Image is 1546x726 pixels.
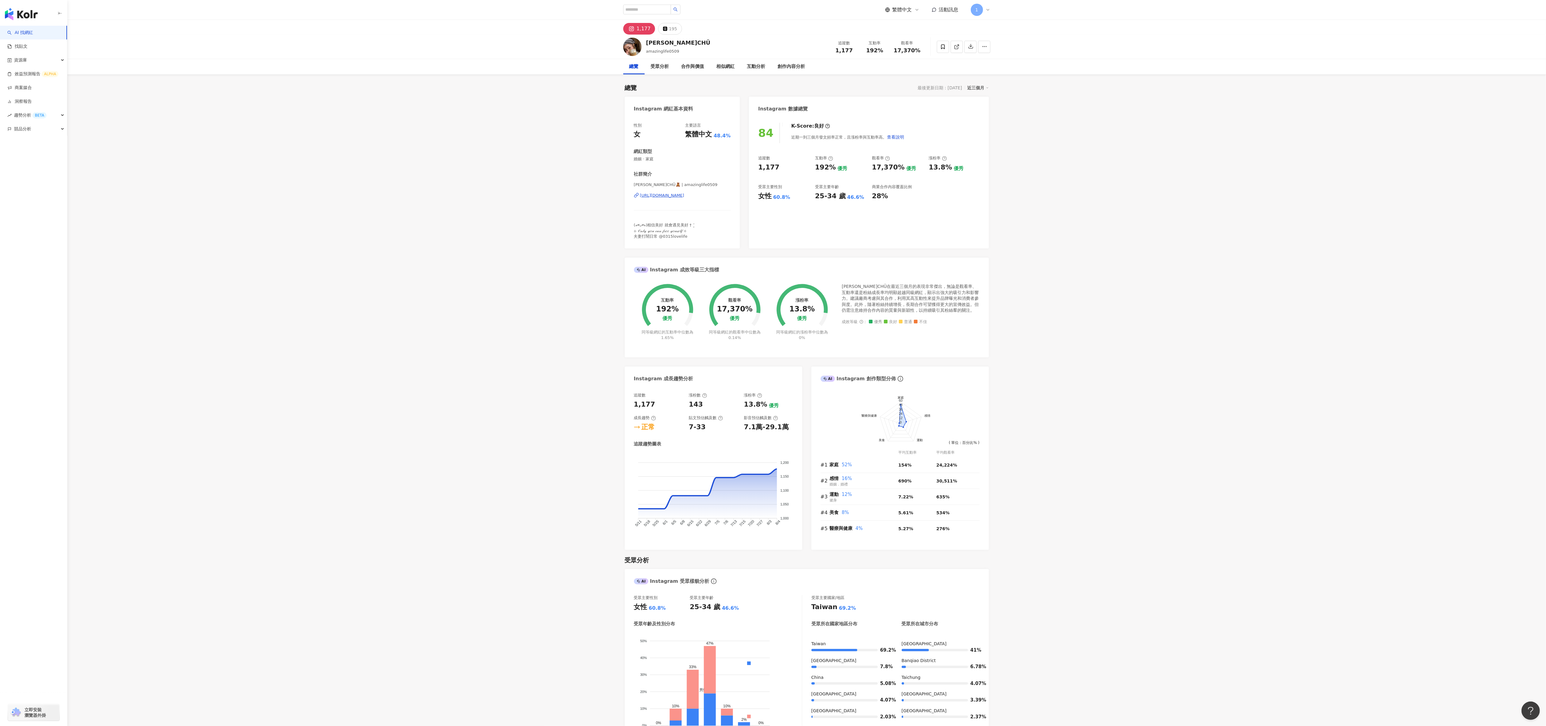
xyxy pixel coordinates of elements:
span: 12% [842,492,852,497]
div: 成效等級 ： [842,320,980,324]
div: 繁體中文 [685,130,712,139]
div: 平均互動率 [898,450,936,456]
div: 女 [634,130,641,139]
span: 活動訊息 [939,7,959,13]
div: 近期一到三個月發文頻率正常，且漲粉率與互動率高。 [791,131,904,143]
div: 追蹤數 [833,40,856,46]
div: 最後更新日期：[DATE] [918,85,962,90]
div: 相似網紅 [717,63,735,70]
tspan: 5/18 [643,519,651,527]
span: 競品分析 [14,122,31,136]
div: [PERSON_NAME]CHÜ [646,39,710,47]
div: [PERSON_NAME]CHÜ在最近三個月的表現非常傑出，無論是觀看率、互動率還是粉絲成長率均明顯超越同級網紅，顯示出強大的吸引力和影響力。建議廠商考慮與其合作，利用其高互動性來提升品牌曝光和... [842,284,980,314]
span: 資源庫 [14,53,27,67]
div: 25-34 歲 [690,602,721,612]
div: [URL][DOMAIN_NAME] [640,193,684,198]
tspan: 7/13 [730,519,738,527]
div: [GEOGRAPHIC_DATA] [902,691,980,697]
div: 46.6% [722,605,739,612]
div: Instagram 創作類型分佈 [821,375,896,382]
div: 195 [669,24,677,33]
tspan: 7/15 [738,519,747,527]
div: 1,177 [634,400,655,409]
a: 效益預測報告ALPHA [7,71,58,77]
div: Banqiao District [902,658,980,664]
span: 16% [842,476,852,481]
div: 7-33 [689,423,706,432]
span: search [673,7,678,12]
tspan: 20% [640,690,647,694]
div: 網紅類型 [634,148,652,155]
div: 46.6% [847,194,864,201]
text: 醫療與健康 [862,414,877,418]
span: [PERSON_NAME]CHÜ🧸 | amazinglife0509 [634,182,731,188]
span: 154% [898,463,911,467]
div: 28% [872,192,888,201]
span: 2.03% [880,715,889,719]
div: 17,370% [872,163,905,172]
div: Taiwan [811,641,889,647]
div: AI [821,376,835,382]
span: 24,224% [937,463,957,467]
div: 同等級網紅的漲粉率中位數為 [775,329,829,341]
div: 創作內容分析 [778,63,805,70]
span: 感情 [830,476,839,481]
span: 30,511% [937,478,957,483]
div: 優秀 [906,165,916,172]
div: 60.8% [773,194,790,201]
div: 總覽 [629,63,639,70]
span: 男性 [695,688,707,692]
tspan: 7/6 [722,519,729,526]
div: #2 [821,477,830,485]
div: 追蹤數 [634,393,646,398]
div: AI [634,267,649,273]
div: 追蹤趨勢圖表 [634,441,661,447]
div: #4 [821,509,830,516]
span: 41% [970,648,980,653]
tspan: 6/8 [679,519,686,526]
text: 24 [899,412,902,415]
span: 5.27% [898,526,913,531]
div: 平均觀看率 [937,450,980,456]
span: 1 [975,6,978,13]
tspan: 6/5 [670,519,677,526]
div: K-Score : [791,123,830,129]
div: #3 [821,493,830,501]
a: 找貼文 [7,43,28,50]
span: 婚姻 · 家庭 [634,156,731,162]
tspan: 7/27 [756,519,764,527]
div: 受眾主要性別 [758,184,782,190]
span: 立即安裝 瀏覽器外掛 [24,707,46,718]
div: Instagram 網紅基本資料 [634,106,693,112]
text: 36 [899,408,902,411]
div: 13.8% [744,400,767,409]
div: 漲粉率 [795,298,808,303]
div: 25-34 歲 [815,192,846,201]
tspan: 5/25 [652,519,660,527]
span: 婚姻．婚禮 [830,482,848,486]
span: 7.22% [898,494,913,499]
span: amazinglife0509 [646,49,679,54]
div: 優秀 [663,316,672,322]
tspan: 7/20 [747,519,755,527]
span: 優秀 [869,320,882,324]
div: 同等級網紅的觀看率中位數為 [708,329,762,341]
tspan: 6/1 [662,519,669,526]
div: 受眾主要國家/地區 [811,595,844,601]
div: 女性 [758,192,772,201]
div: 互動率 [661,298,674,303]
button: 195 [658,23,682,35]
div: 主要語言 [685,123,701,128]
span: 醫療與健康 [830,526,853,531]
tspan: 6/15 [686,519,695,527]
text: 美食 [879,438,885,442]
div: 143 [689,400,703,409]
text: 12 [899,416,902,420]
div: AI [634,578,649,584]
span: 趨勢分析 [14,108,47,122]
div: 69.2% [839,605,856,612]
text: 0 [900,421,901,424]
a: 洞察報告 [7,99,32,105]
span: 69.2% [880,648,889,653]
span: 17,370% [894,47,921,54]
